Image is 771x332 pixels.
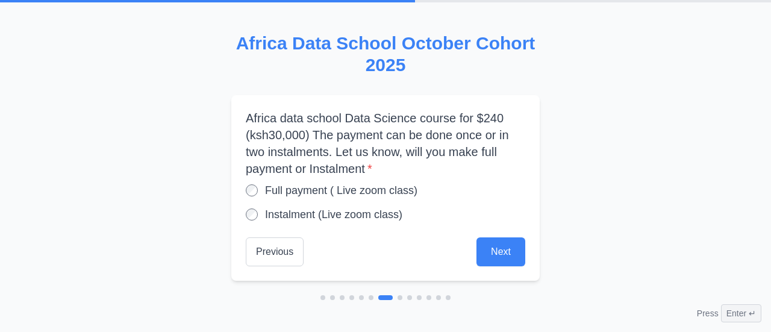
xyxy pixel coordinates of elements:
span: Enter ↵ [721,304,761,322]
div: Press [697,304,761,322]
label: Instalment (Live zoom class) [265,206,402,223]
label: Africa data school Data Science course for $240 (ksh30,000) The payment can be done once or in tw... [246,110,525,177]
h2: Africa Data School October Cohort 2025 [231,33,540,76]
button: Next [476,237,525,266]
label: Full payment ( Live zoom class) [265,182,417,199]
button: Previous [246,237,304,266]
